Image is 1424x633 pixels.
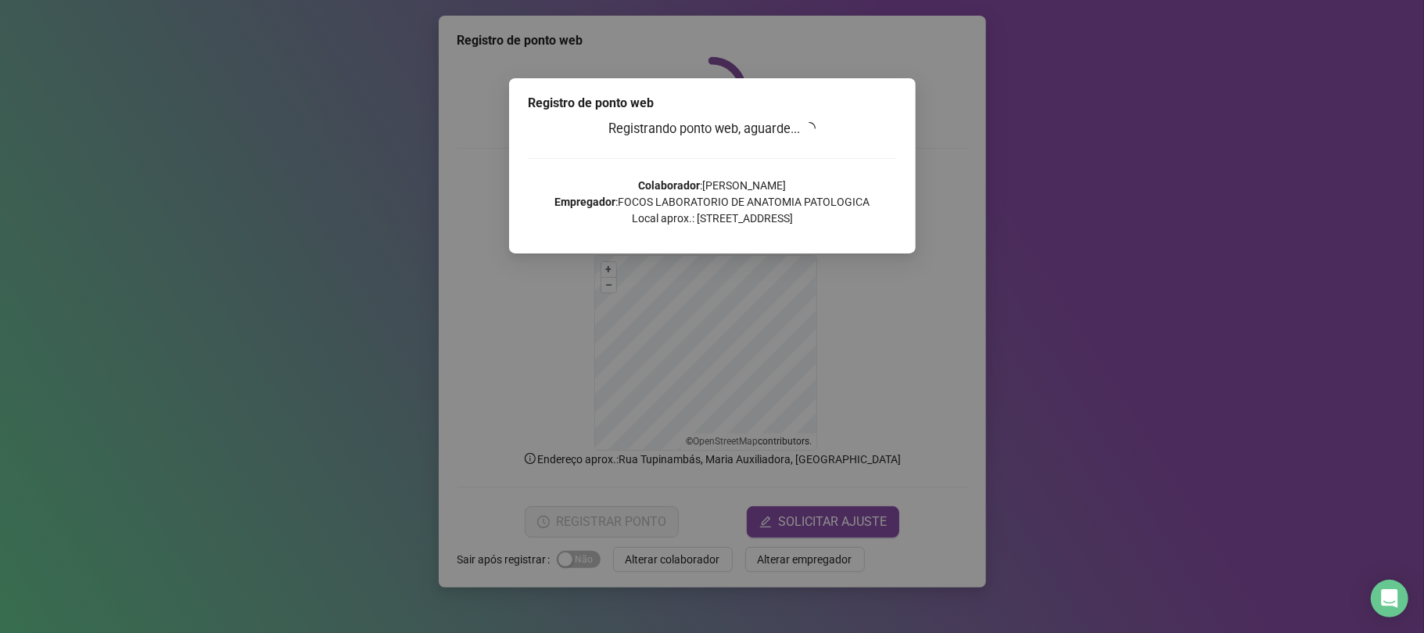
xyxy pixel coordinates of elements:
span: loading [802,120,816,135]
div: Registro de ponto web [528,94,897,113]
div: Open Intercom Messenger [1371,580,1408,617]
strong: Colaborador [638,179,700,192]
strong: Empregador [554,196,615,208]
p: : [PERSON_NAME] : FOCOS LABORATORIO DE ANATOMIA PATOLOGICA Local aprox.: [STREET_ADDRESS] [528,178,897,227]
h3: Registrando ponto web, aguarde... [528,119,897,139]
